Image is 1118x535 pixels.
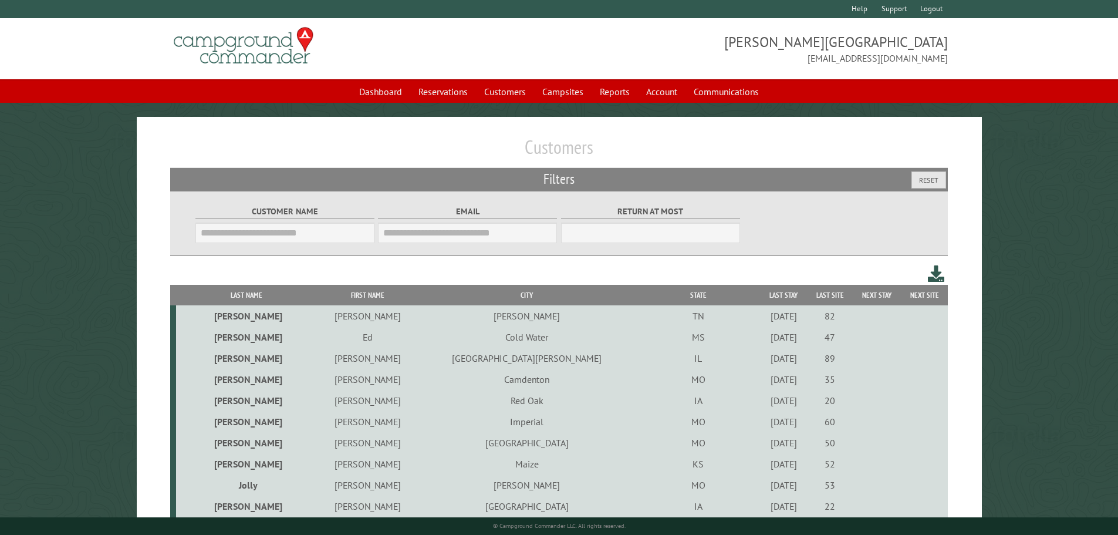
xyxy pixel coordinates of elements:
[928,263,945,285] a: Download this customer list (.csv)
[535,80,590,103] a: Campsites
[318,327,417,348] td: Ed
[417,453,636,475] td: Maize
[636,453,761,475] td: KS
[417,369,636,390] td: Camdenton
[176,390,318,411] td: [PERSON_NAME]
[417,348,636,369] td: [GEOGRAPHIC_DATA][PERSON_NAME]
[636,432,761,453] td: MO
[318,348,417,369] td: [PERSON_NAME]
[176,496,318,517] td: [PERSON_NAME]
[636,305,761,327] td: TN
[493,522,626,530] small: © Campground Commander LLC. All rights reserved.
[807,348,853,369] td: 89
[636,369,761,390] td: MO
[417,411,636,432] td: Imperial
[687,80,766,103] a: Communications
[318,369,417,390] td: [PERSON_NAME]
[762,500,805,512] div: [DATE]
[318,453,417,475] td: [PERSON_NAME]
[761,285,807,305] th: Last Stay
[417,432,636,453] td: [GEOGRAPHIC_DATA]
[170,23,317,69] img: Campground Commander
[807,453,853,475] td: 52
[176,348,318,369] td: [PERSON_NAME]
[807,305,853,327] td: 82
[417,496,636,517] td: [GEOGRAPHIC_DATA]
[176,453,318,475] td: [PERSON_NAME]
[195,205,374,218] label: Customer Name
[762,479,805,491] div: [DATE]
[559,32,948,65] span: [PERSON_NAME][GEOGRAPHIC_DATA] [EMAIL_ADDRESS][DOMAIN_NAME]
[417,305,636,327] td: [PERSON_NAME]
[378,205,557,218] label: Email
[636,348,761,369] td: IL
[176,305,318,327] td: [PERSON_NAME]
[176,411,318,432] td: [PERSON_NAME]
[176,285,318,305] th: Last Name
[170,168,948,190] h2: Filters
[762,374,805,385] div: [DATE]
[318,285,417,305] th: First Name
[352,80,409,103] a: Dashboard
[318,390,417,411] td: [PERSON_NAME]
[417,285,636,305] th: City
[807,496,853,517] td: 22
[762,352,805,364] div: [DATE]
[762,331,805,343] div: [DATE]
[639,80,684,103] a: Account
[318,411,417,432] td: [PERSON_NAME]
[417,475,636,496] td: [PERSON_NAME]
[411,80,475,103] a: Reservations
[176,432,318,453] td: [PERSON_NAME]
[762,310,805,322] div: [DATE]
[477,80,533,103] a: Customers
[807,327,853,348] td: 47
[762,437,805,449] div: [DATE]
[636,475,761,496] td: MO
[176,369,318,390] td: [PERSON_NAME]
[417,390,636,411] td: Red Oak
[762,458,805,470] div: [DATE]
[318,475,417,496] td: [PERSON_NAME]
[901,285,948,305] th: Next Site
[593,80,637,103] a: Reports
[561,205,740,218] label: Return at most
[636,496,761,517] td: IA
[807,285,853,305] th: Last Site
[807,390,853,411] td: 20
[636,390,761,411] td: IA
[636,411,761,432] td: MO
[807,432,853,453] td: 50
[318,432,417,453] td: [PERSON_NAME]
[318,496,417,517] td: [PERSON_NAME]
[762,416,805,428] div: [DATE]
[911,171,946,189] button: Reset
[170,136,948,168] h1: Customers
[417,327,636,348] td: Cold Water
[807,411,853,432] td: 60
[176,475,318,496] td: Jolly
[807,369,853,390] td: 35
[636,285,761,305] th: State
[636,327,761,348] td: MS
[762,395,805,406] div: [DATE]
[318,305,417,327] td: [PERSON_NAME]
[853,285,901,305] th: Next Stay
[807,475,853,496] td: 53
[176,327,318,348] td: [PERSON_NAME]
